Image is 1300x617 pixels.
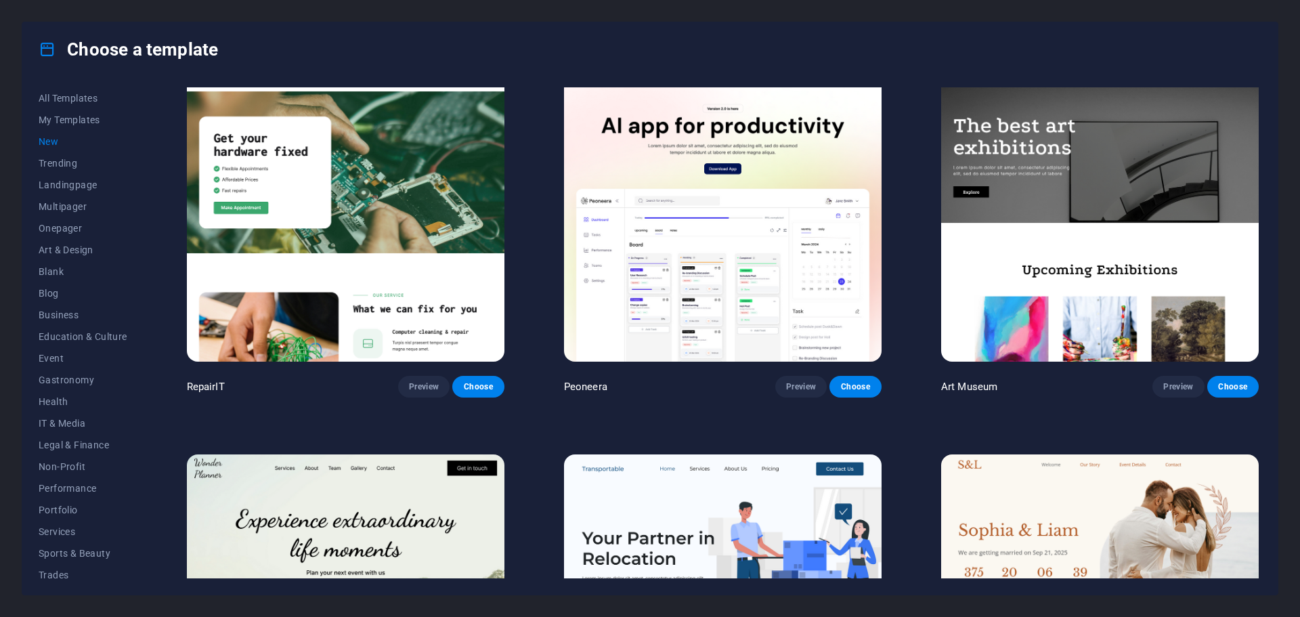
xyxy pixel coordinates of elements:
button: Choose [1207,376,1259,398]
span: Choose [463,381,493,392]
button: Choose [452,376,504,398]
button: Legal & Finance [39,434,127,456]
button: Preview [398,376,450,398]
button: Services [39,521,127,542]
p: Peoneera [564,380,607,393]
button: My Templates [39,109,127,131]
button: Multipager [39,196,127,217]
span: Legal & Finance [39,440,127,450]
span: Health [39,396,127,407]
button: Art & Design [39,239,127,261]
button: Preview [1152,376,1204,398]
span: Sports & Beauty [39,548,127,559]
button: Gastronomy [39,369,127,391]
img: RepairIT [187,69,504,362]
span: Education & Culture [39,331,127,342]
button: Trades [39,564,127,586]
button: New [39,131,127,152]
span: IT & Media [39,418,127,429]
button: All Templates [39,87,127,109]
span: Preview [1163,381,1193,392]
span: Trades [39,570,127,580]
span: Blog [39,288,127,299]
button: Sports & Beauty [39,542,127,564]
button: Portfolio [39,499,127,521]
button: Blog [39,282,127,304]
span: Business [39,310,127,320]
p: RepairIT [187,380,225,393]
span: Portfolio [39,505,127,515]
button: Business [39,304,127,326]
button: Choose [829,376,881,398]
span: Non-Profit [39,461,127,472]
span: Landingpage [39,179,127,190]
span: My Templates [39,114,127,125]
button: Blank [39,261,127,282]
span: Choose [840,381,870,392]
img: Art Museum [941,69,1259,362]
button: Landingpage [39,174,127,196]
button: IT & Media [39,412,127,434]
button: Education & Culture [39,326,127,347]
span: Event [39,353,127,364]
button: Preview [775,376,827,398]
p: Art Museum [941,380,997,393]
button: Non-Profit [39,456,127,477]
span: Trending [39,158,127,169]
span: Preview [786,381,816,392]
button: Event [39,347,127,369]
button: Trending [39,152,127,174]
button: Performance [39,477,127,499]
h4: Choose a template [39,39,218,60]
span: Choose [1218,381,1248,392]
button: Health [39,391,127,412]
span: Blank [39,266,127,277]
span: Preview [409,381,439,392]
span: All Templates [39,93,127,104]
img: Peoneera [564,69,882,362]
span: Multipager [39,201,127,212]
span: Services [39,526,127,537]
span: Gastronomy [39,375,127,385]
span: Performance [39,483,127,494]
button: Onepager [39,217,127,239]
span: Onepager [39,223,127,234]
span: New [39,136,127,147]
span: Art & Design [39,244,127,255]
